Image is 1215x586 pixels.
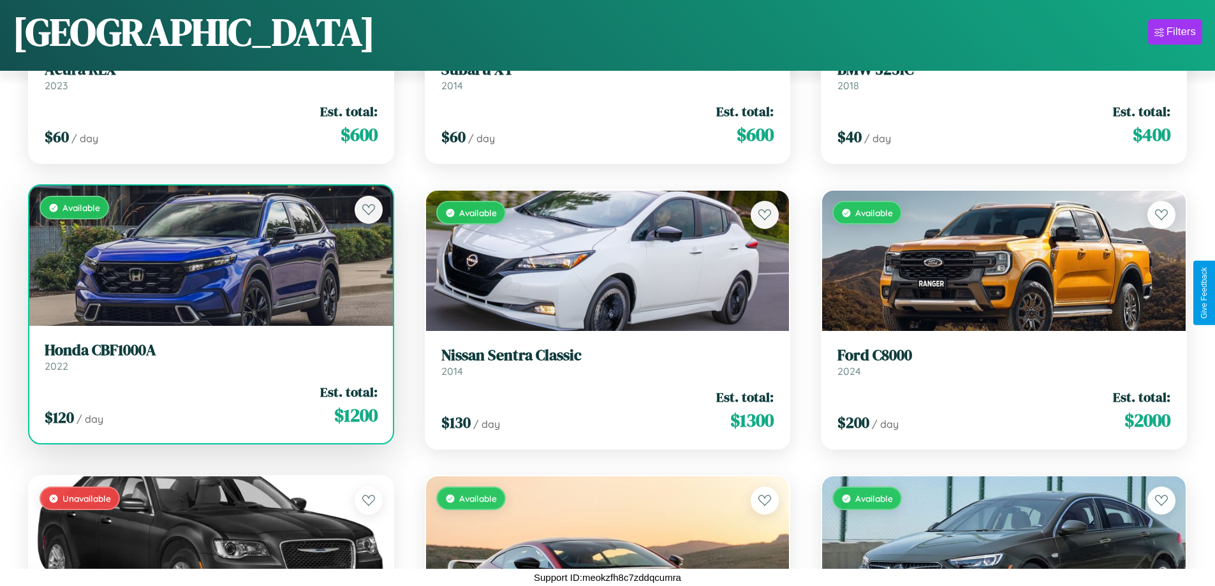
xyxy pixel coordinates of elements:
[459,493,497,504] span: Available
[1200,267,1209,319] div: Give Feedback
[716,388,774,406] span: Est. total:
[441,412,471,433] span: $ 130
[45,126,69,147] span: $ 60
[441,126,466,147] span: $ 60
[1148,19,1202,45] button: Filters
[45,61,378,92] a: Acura RLX2023
[837,79,859,92] span: 2018
[320,102,378,121] span: Est. total:
[441,61,774,92] a: Subaru XT2014
[71,132,98,145] span: / day
[737,122,774,147] span: $ 600
[441,346,774,377] a: Nissan Sentra Classic2014
[459,207,497,218] span: Available
[837,126,862,147] span: $ 40
[468,132,495,145] span: / day
[837,346,1170,377] a: Ford C80002024
[45,360,68,372] span: 2022
[837,61,1170,92] a: BMW 323iC2018
[837,346,1170,365] h3: Ford C8000
[441,365,463,377] span: 2014
[730,407,774,433] span: $ 1300
[534,569,681,586] p: Support ID: meokzfh8c7zddqcumra
[1113,388,1170,406] span: Est. total:
[45,341,378,360] h3: Honda CBF1000A
[45,407,74,428] span: $ 120
[837,365,861,377] span: 2024
[1113,102,1170,121] span: Est. total:
[441,346,774,365] h3: Nissan Sentra Classic
[716,102,774,121] span: Est. total:
[855,207,893,218] span: Available
[341,122,378,147] span: $ 600
[1124,407,1170,433] span: $ 2000
[334,402,378,428] span: $ 1200
[872,418,899,430] span: / day
[837,412,869,433] span: $ 200
[855,493,893,504] span: Available
[320,383,378,401] span: Est. total:
[13,6,375,58] h1: [GEOGRAPHIC_DATA]
[1133,122,1170,147] span: $ 400
[63,202,100,213] span: Available
[45,79,68,92] span: 2023
[1167,26,1196,38] div: Filters
[63,493,111,504] span: Unavailable
[473,418,500,430] span: / day
[864,132,891,145] span: / day
[45,341,378,372] a: Honda CBF1000A2022
[441,79,463,92] span: 2014
[77,413,103,425] span: / day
